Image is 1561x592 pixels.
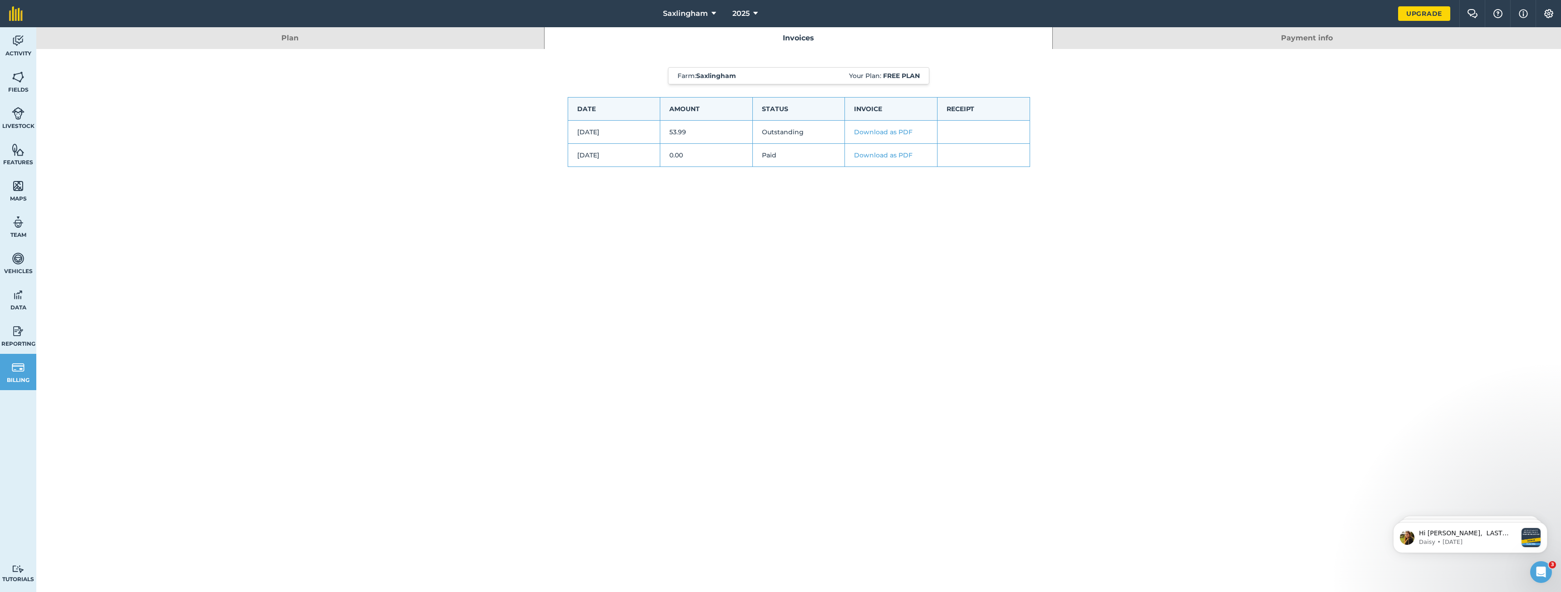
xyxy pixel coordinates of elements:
[1519,8,1528,19] img: svg+xml;base64,PHN2ZyB4bWxucz0iaHR0cDovL3d3dy53My5vcmcvMjAwMC9zdmciIHdpZHRoPSIxNyIgaGVpZ2h0PSIxNy...
[9,6,23,21] img: fieldmargin Logo
[677,71,736,80] span: Farm :
[1530,561,1552,583] iframe: Intercom live chat
[849,71,920,80] span: Your Plan:
[1379,504,1561,568] iframe: Intercom notifications message
[696,72,736,80] strong: Saxlingham
[12,252,25,265] img: svg+xml;base64,PD94bWwgdmVyc2lvbj0iMS4wIiBlbmNvZGluZz0idXRmLTgiPz4KPCEtLSBHZW5lcmF0b3I6IEFkb2JlIE...
[12,107,25,120] img: svg+xml;base64,PD94bWwgdmVyc2lvbj0iMS4wIiBlbmNvZGluZz0idXRmLTgiPz4KPCEtLSBHZW5lcmF0b3I6IEFkb2JlIE...
[1053,27,1561,49] a: Payment info
[937,98,1030,121] td: Receipt
[36,27,544,49] a: Plan
[1398,6,1450,21] a: Upgrade
[752,98,845,121] td: Status
[854,128,913,136] a: Download as PDF
[12,143,25,157] img: svg+xml;base64,PHN2ZyB4bWxucz0iaHR0cDovL3d3dy53My5vcmcvMjAwMC9zdmciIHdpZHRoPSI1NiIgaGVpZ2h0PSI2MC...
[12,70,25,84] img: svg+xml;base64,PHN2ZyB4bWxucz0iaHR0cDovL3d3dy53My5vcmcvMjAwMC9zdmciIHdpZHRoPSI1NiIgaGVpZ2h0PSI2MC...
[12,215,25,229] img: svg+xml;base64,PD94bWwgdmVyc2lvbj0iMS4wIiBlbmNvZGluZz0idXRmLTgiPz4KPCEtLSBHZW5lcmF0b3I6IEFkb2JlIE...
[1467,9,1478,18] img: Two speech bubbles overlapping with the left bubble in the forefront
[1549,561,1556,568] span: 3
[663,8,708,19] span: Saxlingham
[883,72,920,80] strong: Free plan
[1543,9,1554,18] img: A cog icon
[732,8,750,19] span: 2025
[12,324,25,338] img: svg+xml;base64,PD94bWwgdmVyc2lvbj0iMS4wIiBlbmNvZGluZz0idXRmLTgiPz4KPCEtLSBHZW5lcmF0b3I6IEFkb2JlIE...
[752,121,845,144] td: Outstanding
[660,121,753,144] td: 53.99
[545,27,1052,49] a: Invoices
[568,121,660,144] td: [DATE]
[660,98,753,121] td: Amount
[12,179,25,193] img: svg+xml;base64,PHN2ZyB4bWxucz0iaHR0cDovL3d3dy53My5vcmcvMjAwMC9zdmciIHdpZHRoPSI1NiIgaGVpZ2h0PSI2MC...
[12,34,25,48] img: svg+xml;base64,PD94bWwgdmVyc2lvbj0iMS4wIiBlbmNvZGluZz0idXRmLTgiPz4KPCEtLSBHZW5lcmF0b3I6IEFkb2JlIE...
[568,98,660,121] td: Date
[1492,9,1503,18] img: A question mark icon
[12,565,25,573] img: svg+xml;base64,PD94bWwgdmVyc2lvbj0iMS4wIiBlbmNvZGluZz0idXRmLTgiPz4KPCEtLSBHZW5lcmF0b3I6IEFkb2JlIE...
[12,361,25,374] img: svg+xml;base64,PD94bWwgdmVyc2lvbj0iMS4wIiBlbmNvZGluZz0idXRmLTgiPz4KPCEtLSBHZW5lcmF0b3I6IEFkb2JlIE...
[660,144,753,167] td: 0.00
[845,98,938,121] td: Invoice
[568,144,660,167] td: [DATE]
[12,288,25,302] img: svg+xml;base64,PD94bWwgdmVyc2lvbj0iMS4wIiBlbmNvZGluZz0idXRmLTgiPz4KPCEtLSBHZW5lcmF0b3I6IEFkb2JlIE...
[854,151,913,159] a: Download as PDF
[752,144,845,167] td: Paid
